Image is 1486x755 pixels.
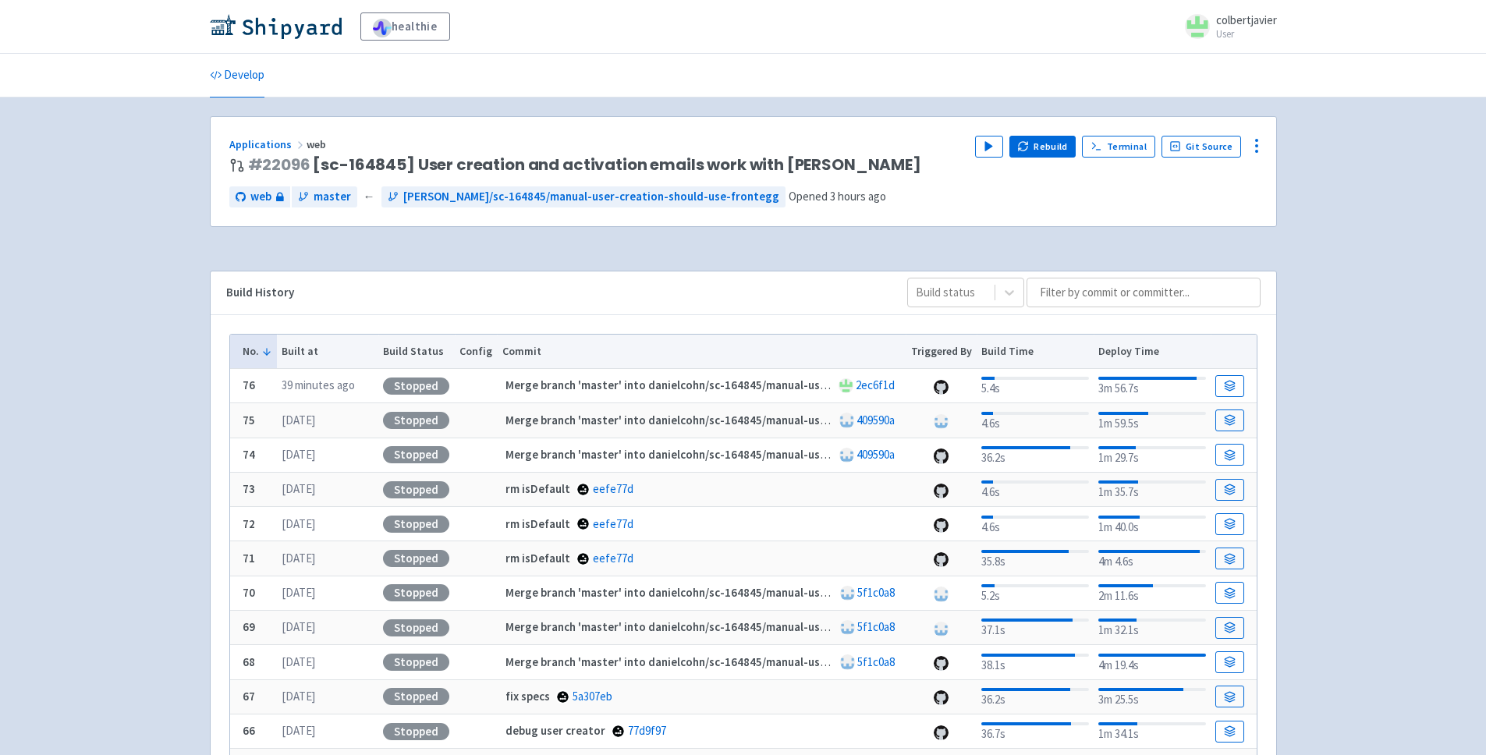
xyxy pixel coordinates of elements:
[981,547,1088,571] div: 35.8s
[1215,721,1243,743] a: Build Details
[226,284,882,302] div: Build History
[243,723,255,738] b: 66
[1098,615,1205,640] div: 1m 32.1s
[505,551,570,565] strong: rm isDefault
[292,186,357,207] a: master
[1215,513,1243,535] a: Build Details
[505,413,995,427] strong: Merge branch 'master' into danielcohn/sc-164845/manual-user-creation-should-use-frontegg
[981,615,1088,640] div: 37.1s
[243,585,255,600] b: 70
[383,584,449,601] div: Stopped
[1215,617,1243,639] a: Build Details
[383,377,449,395] div: Stopped
[1027,278,1261,307] input: Filter by commit or committer...
[248,156,921,174] span: [sc-164845] User creation and activation emails work with [PERSON_NAME]
[981,512,1088,537] div: 4.6s
[593,551,633,565] a: eefe77d
[314,188,351,206] span: master
[505,654,995,669] strong: Merge branch 'master' into danielcohn/sc-164845/manual-user-creation-should-use-frontegg
[282,413,315,427] time: [DATE]
[981,685,1088,709] div: 36.2s
[593,516,633,531] a: eefe77d
[1215,409,1243,431] a: Build Details
[403,188,779,206] span: [PERSON_NAME]/sc-164845/manual-user-creation-should-use-frontegg
[1176,14,1277,39] a: colbertjavier User
[977,335,1094,369] th: Build Time
[1216,29,1277,39] small: User
[243,654,255,669] b: 68
[383,481,449,498] div: Stopped
[383,723,449,740] div: Stopped
[364,188,375,206] span: ←
[282,723,315,738] time: [DATE]
[856,413,895,427] a: 409590a
[383,654,449,671] div: Stopped
[505,689,550,704] strong: fix specs
[243,551,255,565] b: 71
[981,650,1088,675] div: 38.1s
[981,409,1088,433] div: 4.6s
[505,516,570,531] strong: rm isDefault
[229,137,307,151] a: Applications
[906,335,977,369] th: Triggered By
[856,377,895,392] a: 2ec6f1d
[1215,582,1243,604] a: Build Details
[505,619,995,634] strong: Merge branch 'master' into danielcohn/sc-164845/manual-user-creation-should-use-frontegg
[1098,443,1205,467] div: 1m 29.7s
[1009,136,1076,158] button: Rebuild
[628,723,666,738] a: 77d9f97
[857,619,895,634] a: 5f1c0a8
[250,188,271,206] span: web
[307,137,328,151] span: web
[277,335,378,369] th: Built at
[1098,719,1205,743] div: 1m 34.1s
[497,335,906,369] th: Commit
[282,551,315,565] time: [DATE]
[505,447,995,462] strong: Merge branch 'master' into danielcohn/sc-164845/manual-user-creation-should-use-frontegg
[243,377,255,392] b: 76
[282,481,315,496] time: [DATE]
[1098,581,1205,605] div: 2m 11.6s
[981,374,1088,398] div: 5.4s
[1098,685,1205,709] div: 3m 25.5s
[830,189,886,204] time: 3 hours ago
[282,585,315,600] time: [DATE]
[243,516,255,531] b: 72
[243,447,255,462] b: 74
[505,377,995,392] strong: Merge branch 'master' into danielcohn/sc-164845/manual-user-creation-should-use-frontegg
[1098,650,1205,675] div: 4m 19.4s
[1215,444,1243,466] a: Build Details
[210,14,342,39] img: Shipyard logo
[857,654,895,669] a: 5f1c0a8
[1098,512,1205,537] div: 1m 40.0s
[383,446,449,463] div: Stopped
[981,581,1088,605] div: 5.2s
[1215,375,1243,397] a: Build Details
[248,154,310,175] a: #22096
[383,688,449,705] div: Stopped
[981,443,1088,467] div: 36.2s
[1215,479,1243,501] a: Build Details
[981,719,1088,743] div: 36.7s
[1215,686,1243,707] a: Build Details
[243,689,255,704] b: 67
[282,654,315,669] time: [DATE]
[981,477,1088,502] div: 4.6s
[1215,651,1243,673] a: Build Details
[789,189,886,204] span: Opened
[282,619,315,634] time: [DATE]
[383,516,449,533] div: Stopped
[505,585,995,600] strong: Merge branch 'master' into danielcohn/sc-164845/manual-user-creation-should-use-frontegg
[243,481,255,496] b: 73
[505,723,605,738] strong: debug user creator
[381,186,786,207] a: [PERSON_NAME]/sc-164845/manual-user-creation-should-use-frontegg
[383,619,449,636] div: Stopped
[360,12,450,41] a: healthie
[593,481,633,496] a: eefe77d
[1161,136,1242,158] a: Git Source
[243,413,255,427] b: 75
[210,54,264,97] a: Develop
[383,412,449,429] div: Stopped
[1082,136,1154,158] a: Terminal
[282,689,315,704] time: [DATE]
